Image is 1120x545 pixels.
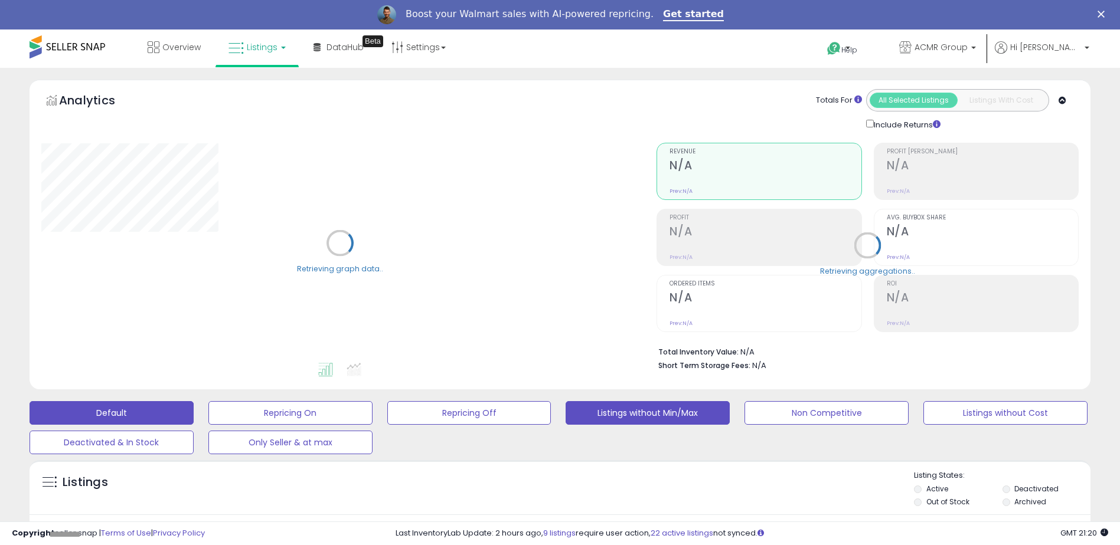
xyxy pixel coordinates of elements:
[914,470,1090,481] p: Listing States:
[208,401,373,425] button: Repricing On
[957,93,1045,108] button: Listings With Cost
[326,41,364,53] span: DataHub
[305,29,373,65] a: DataHub
[995,41,1089,68] a: Hi [PERSON_NAME]
[220,29,295,65] a: Listings
[543,527,576,539] a: 9 listings
[247,41,277,53] span: Listings
[818,32,880,68] a: Help
[139,29,210,65] a: Overview
[377,5,396,24] img: Profile image for Adrian
[857,117,955,131] div: Include Returns
[406,8,654,20] div: Boost your Walmart sales with AI-powered repricing.
[208,431,373,454] button: Only Seller & at max
[30,401,194,425] button: Default
[757,529,764,537] i: Click here to read more about un-synced listings.
[162,41,201,53] span: Overview
[63,474,108,491] h5: Listings
[297,263,383,274] div: Retrieving graph data..
[12,527,55,539] strong: Copyright
[1098,11,1109,18] div: Close
[1014,484,1059,494] label: Deactivated
[827,41,841,56] i: Get Help
[566,401,730,425] button: Listings without Min/Max
[870,93,958,108] button: All Selected Listings
[1010,41,1081,53] span: Hi [PERSON_NAME]
[1060,527,1108,539] span: 2025-08-16 21:20 GMT
[651,527,713,539] a: 22 active listings
[926,497,969,507] label: Out of Stock
[923,401,1088,425] button: Listings without Cost
[841,45,857,55] span: Help
[387,401,551,425] button: Repricing Off
[816,95,862,106] div: Totals For
[890,29,985,68] a: ACMR Group
[1014,497,1046,507] label: Archived
[383,29,455,65] a: Settings
[820,265,915,276] div: Retrieving aggregations..
[363,35,383,47] div: Tooltip anchor
[59,92,138,111] h5: Analytics
[926,484,948,494] label: Active
[745,401,909,425] button: Non Competitive
[396,528,1108,539] div: Last InventoryLab Update: 2 hours ago, require user action, not synced.
[915,41,968,53] span: ACMR Group
[12,528,205,539] div: seller snap | |
[30,431,194,454] button: Deactivated & In Stock
[663,8,724,21] a: Get started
